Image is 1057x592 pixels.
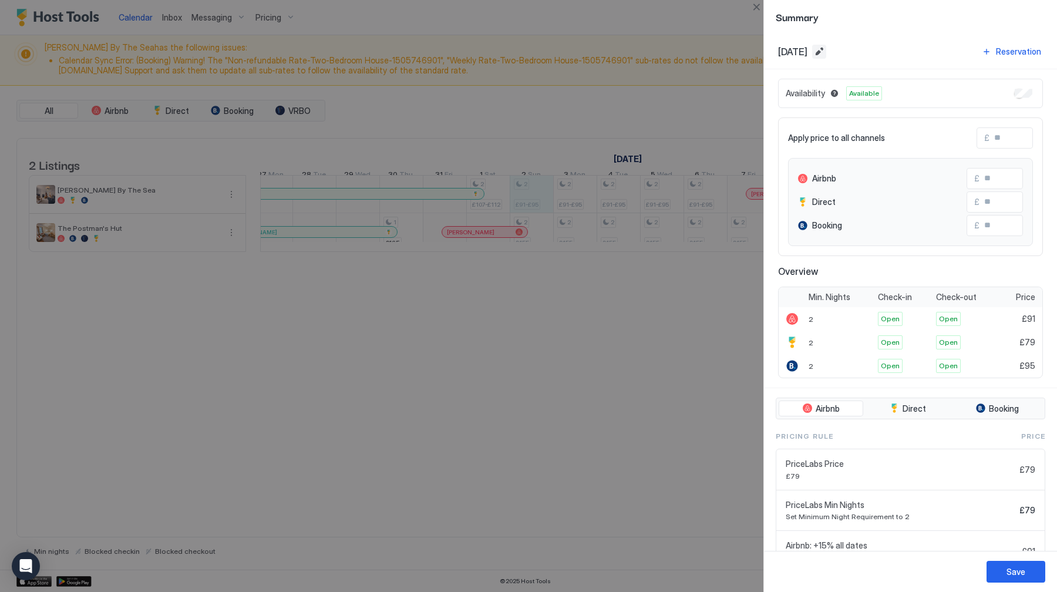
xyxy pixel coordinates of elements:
span: Open [881,361,900,371]
button: Reservation [980,43,1043,59]
span: PriceLabs Min Nights [786,500,1015,510]
span: Airbnb: +15% all dates [786,540,1017,551]
span: [DATE] [778,46,807,58]
span: 2 [809,315,813,324]
span: Direct [903,403,926,414]
span: Open [939,337,958,348]
span: Direct [812,197,836,207]
span: PriceLabs Price [786,459,1015,469]
span: Check-in [878,292,912,302]
span: £79 [1019,505,1035,516]
span: Open [881,337,900,348]
span: Price [1016,292,1035,302]
button: Edit date range [812,45,826,59]
span: Availability [786,88,825,99]
span: Min. Nights [809,292,850,302]
span: £79 [1019,465,1035,475]
span: £ [974,220,979,231]
div: Save [1006,566,1025,578]
span: Open [939,314,958,324]
div: Reservation [996,45,1041,58]
span: Price [1021,431,1045,442]
span: £79 [786,472,1015,480]
span: Available [849,88,879,99]
button: Save [987,561,1045,583]
div: Open Intercom Messenger [12,552,40,580]
span: Check-out [936,292,977,302]
span: Open [939,361,958,371]
span: 2 [809,362,813,371]
span: Booking [989,403,1019,414]
span: Airbnb [812,173,836,184]
span: Summary [776,9,1045,24]
span: £91 [1022,546,1035,557]
button: Booking [952,401,1042,417]
button: Airbnb [779,401,863,417]
span: £ [974,197,979,207]
button: Blocked dates override all pricing rules and remain unavailable until manually unblocked [827,86,841,100]
div: tab-group [776,398,1045,420]
span: 2 [809,338,813,347]
span: £79 [1019,337,1035,348]
span: Open [881,314,900,324]
span: £ [984,133,989,143]
span: Overview [778,265,1043,277]
span: Apply price to all channels [788,133,885,143]
span: £95 [1019,361,1035,371]
span: £91 [1022,314,1035,324]
span: Booking [812,220,842,231]
span: Pricing Rule [776,431,833,442]
span: Set Minimum Night Requirement to 2 [786,512,1015,521]
span: £ [974,173,979,184]
button: Direct [866,401,950,417]
span: Airbnb [816,403,840,414]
